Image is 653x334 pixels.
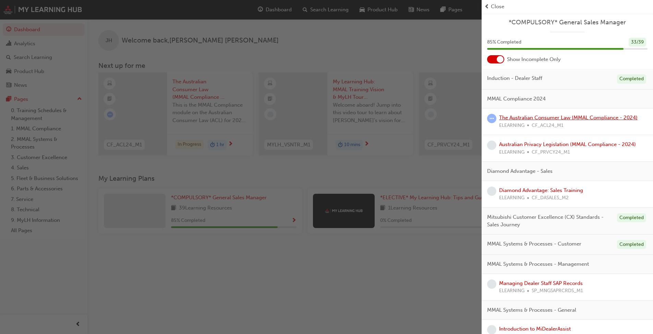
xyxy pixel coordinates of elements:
span: ELEARNING [499,194,524,202]
span: 85 % Completed [487,38,521,46]
span: Mitsubishi Customer Excellence (CX) Standards - Sales Journey [487,213,612,229]
span: CF_DASALES_M2 [532,194,569,202]
span: MMAL Systems & Processes - Management [487,260,589,268]
a: Diamond Advantage: Sales Training [499,187,583,193]
span: learningRecordVerb_NONE-icon [487,187,496,196]
span: CF_PRVCY24_M1 [532,148,570,156]
span: learningRecordVerb_NONE-icon [487,141,496,150]
span: learningRecordVerb_ATTEMPT-icon [487,114,496,123]
button: prev-iconClose [484,3,650,11]
span: MMAL Systems & Processes - Customer [487,240,581,248]
span: ELEARNING [499,122,524,130]
div: Completed [617,240,646,249]
span: MMAL Systems & Processes - General [487,306,576,314]
a: Managing Dealer Staff SAP Records [499,280,583,286]
span: Close [491,3,504,11]
span: ELEARNING [499,148,524,156]
div: Completed [617,213,646,223]
span: CF_ACL24_M1 [532,122,564,130]
a: Australian Privacy Legislation (MMAL Compliance - 2024) [499,141,636,147]
a: The Australian Consumer Law (MMAL Compliance - 2024) [499,115,638,121]
span: Show Incomplete Only [507,56,561,63]
span: ELEARNING [499,287,524,295]
span: prev-icon [484,3,489,11]
span: SP_MNGSAPRCRDS_M1 [532,287,583,295]
div: 33 / 39 [629,38,646,47]
span: Induction - Dealer Staff [487,74,542,82]
span: MMAL Compliance 2024 [487,95,546,103]
span: learningRecordVerb_NONE-icon [487,279,496,289]
span: Diamond Advantage - Sales [487,167,553,175]
a: *COMPULSORY* General Sales Manager [487,19,648,26]
a: Introduction to MiDealerAssist [499,326,571,332]
div: Completed [617,74,646,84]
